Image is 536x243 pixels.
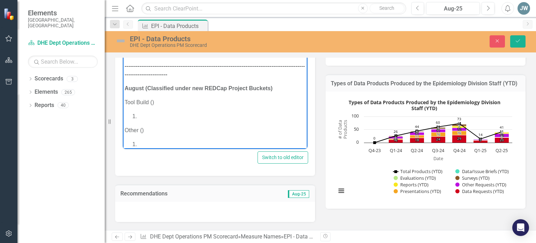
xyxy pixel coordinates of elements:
path: Q3-24, 16. Presentations (YTD). [431,132,446,136]
div: Open Intercom Messenger [512,219,529,236]
text: 11 [436,128,440,133]
path: Q4-23, 0. Total Products (YTD). [373,141,376,144]
text: 5 [437,126,439,130]
button: View chart menu, Types of Data Products Produced by the Epidemiology Division Staff (YTD) [336,186,346,196]
text: 8 [395,135,397,140]
path: Q2-25, 20. Data Requests (YTD). [495,137,509,143]
g: Total Products (YTD), series 1 of 8. Line with 7 data points. [373,122,503,144]
text: 12 [394,137,398,142]
text: 7 [458,124,460,129]
text: 1 [501,129,503,134]
button: Show Data/Issue Briefs (YTD) [455,168,509,174]
a: Measure Names [241,233,281,240]
svg: Interactive chart [333,97,516,202]
text: Q4-24 [453,147,466,153]
text: 41 [500,125,504,130]
button: Switch to old editor [258,151,308,164]
path: Q2-24, 11. Presentations (YTD). [410,135,424,138]
text: 13 [500,133,504,138]
path: Q1-25, 9. Data Requests (YTD). [474,140,488,143]
button: Show Evaluations (YTD) [394,175,436,181]
text: 1 [437,124,439,129]
text: 1 [501,135,503,140]
text: 12 [457,127,461,131]
text: 16 [436,132,440,137]
text: Q4-23 [368,147,381,153]
path: Q1-25, 3. Other Requests (YTD). [474,139,488,140]
text: 1 [479,136,482,141]
path: Q4-24, 29. Data Requests (YTD). [452,135,467,143]
button: Show Total Products (YTD) [393,168,442,174]
path: Q2-24, 11. Other Requests (YTD). [410,132,424,135]
text: 3 [395,136,397,141]
text: 2 [458,121,460,126]
span: Aug-25 [288,190,309,198]
text: 0 [373,136,375,141]
g: Data Requests (YTD), series 8 of 8. Bar series with 7 bars. [374,135,509,143]
a: Elements [35,88,58,96]
button: Aug-25 [426,2,480,15]
button: Show Presentations (YTD) [394,188,441,194]
text: 6 [458,122,460,127]
path: Q3-24, 60. Total Products (YTD). [437,126,440,128]
text: 2 [437,126,439,131]
text: 50 [354,126,359,132]
span: Elements [28,9,98,17]
img: Not Defined [115,35,126,47]
button: Show Surveys (YTD) [455,175,490,181]
text: 24 [436,137,440,142]
text: 11 [415,134,419,139]
text: 11 [415,131,419,136]
button: Search [370,3,404,13]
text: 9 [479,137,482,142]
a: DHE Dept Operations PM Scorecard [28,39,98,47]
text: 3 [416,129,418,134]
path: Q4-24, 73. Total Products (YTD). [458,122,461,125]
text: 20 [500,137,504,142]
text: 26 [394,129,398,134]
span: Search [379,5,394,11]
input: Search ClearPoint... [141,2,406,15]
text: 1 [416,129,418,134]
div: 3 [67,76,78,82]
path: Q1-25, 14. Total Products (YTD). [479,137,482,140]
h3: Recommendations [120,191,250,197]
text: 73 [457,116,461,121]
div: 40 [58,102,69,108]
text: 3 [479,137,482,142]
text: 14 [478,132,483,137]
path: Q1-24, 3. Presentations (YTD). [389,138,403,140]
text: # of Data Products [337,120,348,139]
path: Q2-24, 18. Data Requests (YTD). [410,138,424,143]
img: ClearPoint Strategy [3,8,16,20]
text: 0 [501,130,503,135]
a: Scorecards [35,75,63,83]
path: Q1-24, 8. Other Requests (YTD). [389,136,403,138]
text: 18 [415,137,419,142]
button: JW [518,2,530,15]
text: Types of Data Products Produced by the Epidemiology Division Staff (YTD) [349,99,500,112]
path: Q3-24, 24. Data Requests (YTD). [431,136,446,143]
text: Q3-24 [432,147,445,153]
button: Show Other Requests (YTD) [455,181,506,188]
div: EPI - Data Products [284,233,331,240]
text: Q2-25 [496,147,508,153]
text: 29 [457,136,461,141]
text: 16 [457,130,461,135]
div: DHE Dept Operations PM Scorecard [130,43,342,48]
iframe: Rich Text Area [123,27,307,149]
text: 1 [458,121,460,126]
text: Date [433,155,443,161]
path: Q2-25, 13. Other Requests (YTD). [495,134,509,137]
g: Reports (YTD), series 5 of 8. Bar series with 7 bars. [374,126,509,139]
text: 44 [415,124,419,129]
path: Q2-25, 6. Reports (YTD). [495,132,509,134]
